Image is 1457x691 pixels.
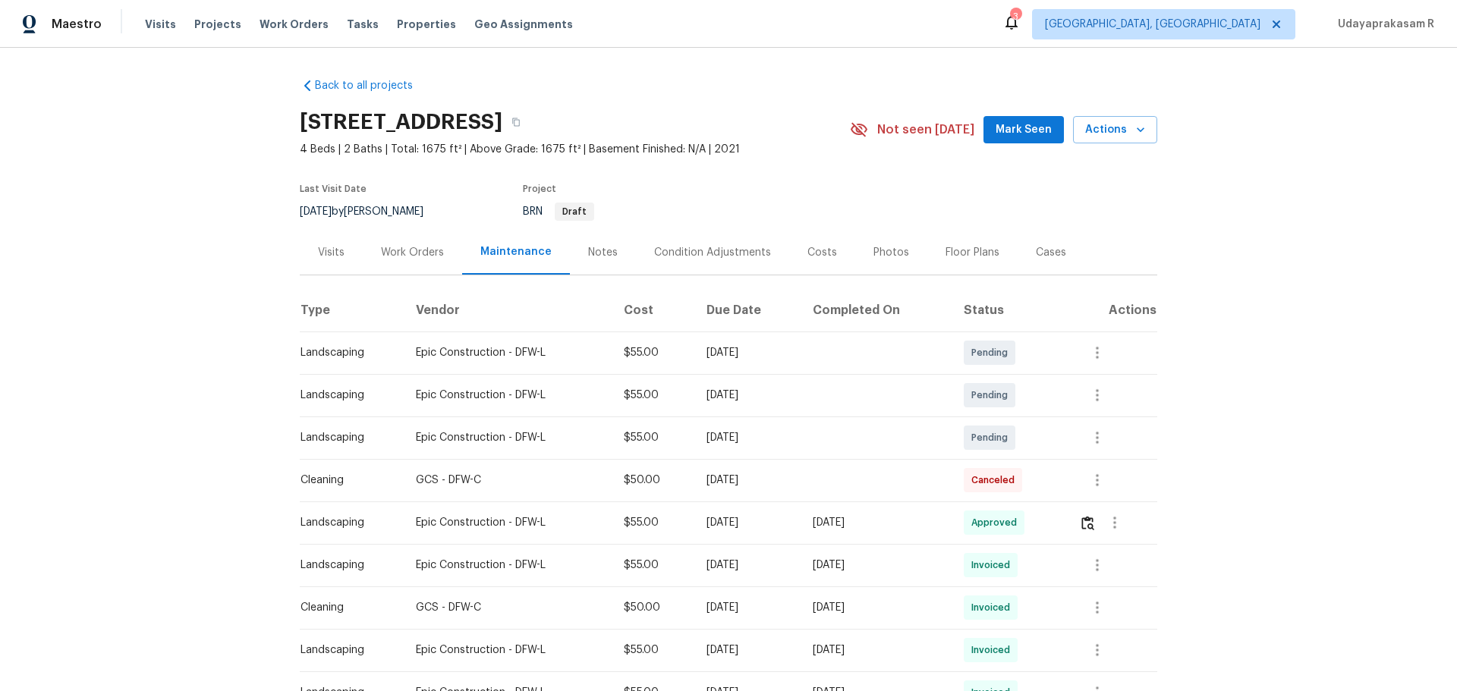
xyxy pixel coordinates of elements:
[381,245,444,260] div: Work Orders
[952,289,1067,331] th: Status
[801,289,952,331] th: Completed On
[474,17,573,32] span: Geo Assignments
[706,473,789,488] div: [DATE]
[300,206,332,217] span: [DATE]
[260,17,329,32] span: Work Orders
[300,184,367,193] span: Last Visit Date
[706,558,789,573] div: [DATE]
[52,17,102,32] span: Maestro
[194,17,241,32] span: Projects
[301,388,392,403] div: Landscaping
[145,17,176,32] span: Visits
[416,388,600,403] div: Epic Construction - DFW-L
[301,558,392,573] div: Landscaping
[416,642,600,658] div: Epic Construction - DFW-L
[813,515,939,530] div: [DATE]
[813,600,939,615] div: [DATE]
[624,642,681,658] div: $55.00
[416,473,600,488] div: GCS - DFW-C
[300,142,850,157] span: 4 Beds | 2 Baths | Total: 1675 ft² | Above Grade: 1675 ft² | Basement Finished: N/A | 2021
[1085,121,1145,140] span: Actions
[946,245,999,260] div: Floor Plans
[813,642,939,658] div: [DATE]
[523,184,556,193] span: Project
[873,245,909,260] div: Photos
[971,473,1021,488] span: Canceled
[706,642,789,658] div: [DATE]
[996,121,1052,140] span: Mark Seen
[416,600,600,615] div: GCS - DFW-C
[397,17,456,32] span: Properties
[971,515,1023,530] span: Approved
[301,473,392,488] div: Cleaning
[318,245,345,260] div: Visits
[502,108,530,136] button: Copy Address
[807,245,837,260] div: Costs
[404,289,612,331] th: Vendor
[1045,17,1260,32] span: [GEOGRAPHIC_DATA], [GEOGRAPHIC_DATA]
[624,388,681,403] div: $55.00
[694,289,801,331] th: Due Date
[588,245,618,260] div: Notes
[301,515,392,530] div: Landscaping
[971,430,1014,445] span: Pending
[971,558,1016,573] span: Invoiced
[813,558,939,573] div: [DATE]
[706,600,789,615] div: [DATE]
[416,515,600,530] div: Epic Construction - DFW-L
[300,203,442,221] div: by [PERSON_NAME]
[612,289,694,331] th: Cost
[416,430,600,445] div: Epic Construction - DFW-L
[706,388,789,403] div: [DATE]
[706,345,789,360] div: [DATE]
[480,244,552,259] div: Maintenance
[1010,9,1021,24] div: 3
[654,245,771,260] div: Condition Adjustments
[706,430,789,445] div: [DATE]
[1081,516,1094,530] img: Review Icon
[624,600,681,615] div: $50.00
[971,642,1016,658] span: Invoiced
[300,289,404,331] th: Type
[971,388,1014,403] span: Pending
[624,473,681,488] div: $50.00
[301,345,392,360] div: Landscaping
[971,600,1016,615] span: Invoiced
[983,116,1064,144] button: Mark Seen
[1073,116,1157,144] button: Actions
[300,78,445,93] a: Back to all projects
[301,430,392,445] div: Landscaping
[301,600,392,615] div: Cleaning
[300,115,502,130] h2: [STREET_ADDRESS]
[706,515,789,530] div: [DATE]
[624,558,681,573] div: $55.00
[301,642,392,658] div: Landscaping
[347,19,379,30] span: Tasks
[1067,289,1157,331] th: Actions
[1332,17,1434,32] span: Udayaprakasam R
[971,345,1014,360] span: Pending
[624,430,681,445] div: $55.00
[556,207,593,216] span: Draft
[523,206,594,217] span: BRN
[877,122,974,137] span: Not seen [DATE]
[1036,245,1066,260] div: Cases
[416,558,600,573] div: Epic Construction - DFW-L
[416,345,600,360] div: Epic Construction - DFW-L
[624,345,681,360] div: $55.00
[624,515,681,530] div: $55.00
[1079,504,1097,541] button: Review Icon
